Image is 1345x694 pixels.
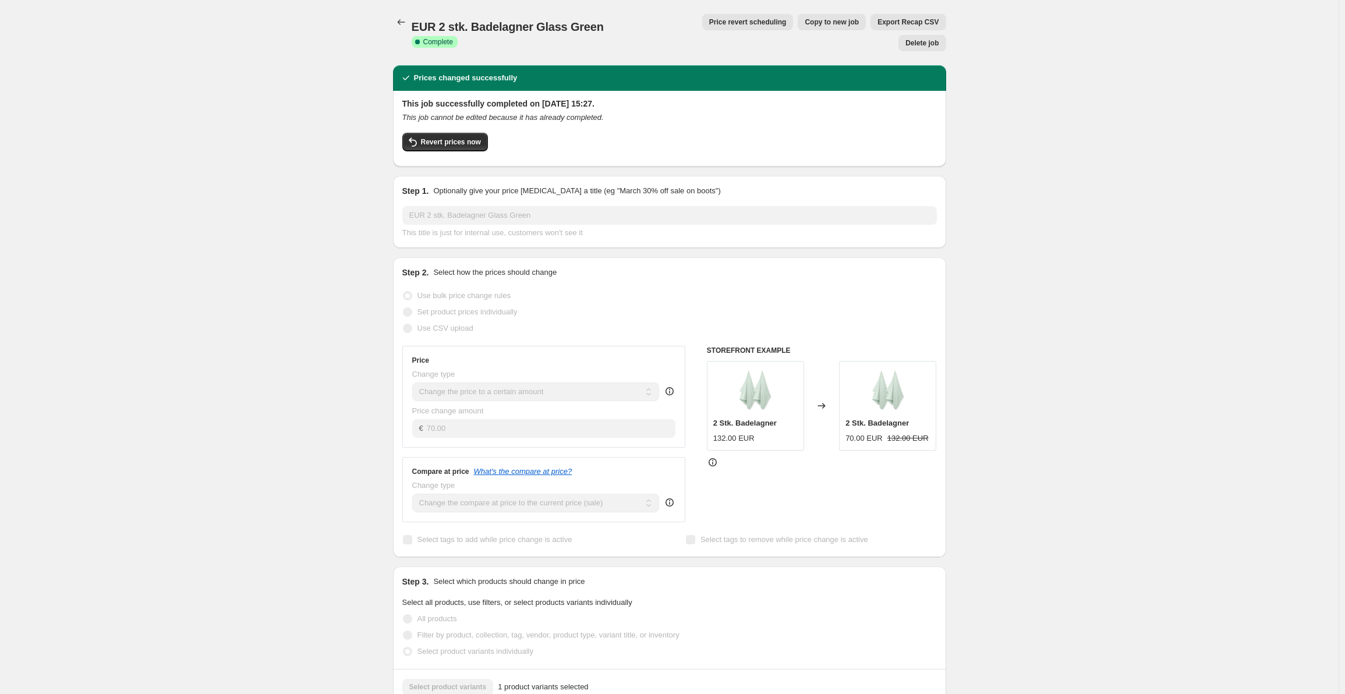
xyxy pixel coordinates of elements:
button: Export Recap CSV [870,14,946,30]
span: 2 Stk. Badelagner [845,419,909,427]
h6: STOREFRONT EXAMPLE [707,346,937,355]
input: 80.00 [427,419,675,438]
span: Select product variants individually [417,647,533,656]
span: Select all products, use filters, or select products variants individually [402,598,632,607]
button: Delete job [898,35,946,51]
span: Use CSV upload [417,324,473,332]
button: Revert prices now [402,133,488,151]
span: 2 Stk. Badelagner [713,419,777,427]
span: EUR 2 stk. Badelagner Glass Green [412,20,604,33]
div: 70.00 EUR [845,433,883,444]
span: Change type [412,370,455,378]
h3: Compare at price [412,467,469,476]
p: Select how the prices should change [433,267,557,278]
h2: Prices changed successfully [414,72,518,84]
span: Complete [423,37,453,47]
button: What's the compare at price? [474,467,572,476]
span: € [419,424,423,433]
button: Price revert scheduling [702,14,794,30]
p: Optionally give your price [MEDICAL_DATA] a title (eg "March 30% off sale on boots") [433,185,720,197]
h3: Price [412,356,429,365]
span: This title is just for internal use, customers won't see it [402,228,583,237]
strike: 132.00 EUR [887,433,929,444]
span: Delete job [905,38,939,48]
input: 30% off holiday sale [402,206,937,225]
img: DAMASK_TERRY_towel_100x150_Glass_Green_pack_2stk_1600x1600px_80x.png [732,367,778,414]
span: 1 product variants selected [498,681,588,693]
span: Export Recap CSV [877,17,939,27]
span: Revert prices now [421,137,481,147]
p: Select which products should change in price [433,576,585,587]
img: DAMASK_TERRY_towel_100x150_Glass_Green_pack_2stk_1600x1600px_80x.png [865,367,911,414]
h2: Step 3. [402,576,429,587]
span: All products [417,614,457,623]
i: This job cannot be edited because it has already completed. [402,113,604,122]
span: Filter by product, collection, tag, vendor, product type, variant title, or inventory [417,631,679,639]
span: Set product prices individually [417,307,518,316]
span: Select tags to add while price change is active [417,535,572,544]
div: 132.00 EUR [713,433,755,444]
h2: Step 1. [402,185,429,197]
span: Copy to new job [805,17,859,27]
span: Use bulk price change rules [417,291,511,300]
h2: Step 2. [402,267,429,278]
button: Price change jobs [393,14,409,30]
h2: This job successfully completed on [DATE] 15:27. [402,98,937,109]
span: Price revert scheduling [709,17,787,27]
div: help [664,497,675,508]
span: Select tags to remove while price change is active [700,535,868,544]
span: Price change amount [412,406,484,415]
span: Change type [412,481,455,490]
button: Copy to new job [798,14,866,30]
div: help [664,385,675,397]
